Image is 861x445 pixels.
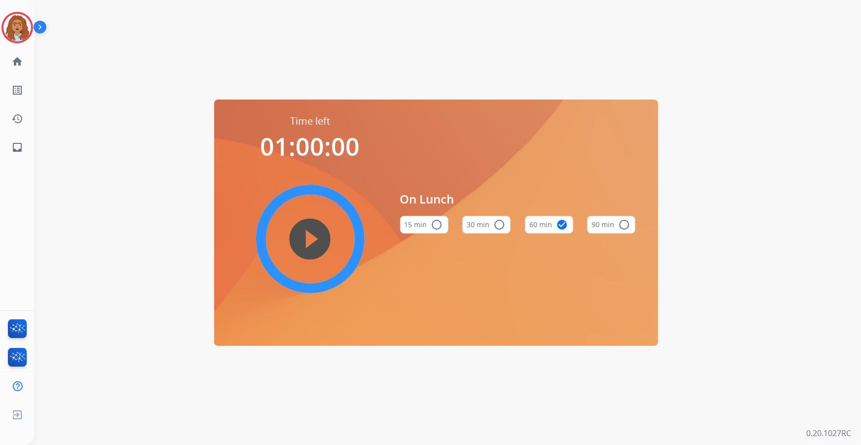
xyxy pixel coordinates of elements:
mat-icon: radio_button_unchecked [618,219,630,231]
img: avatar [3,14,31,41]
button: 60 min [525,216,573,234]
button: 90 min [587,216,636,234]
mat-icon: list_alt [11,84,23,96]
mat-icon: radio_button_unchecked [431,219,443,231]
span: On Lunch [400,190,636,208]
span: Time left [290,114,330,128]
mat-icon: inbox [11,141,23,153]
button: 30 min [462,216,511,234]
mat-icon: play_circle_filled [304,233,316,245]
mat-icon: check_circle [556,219,568,231]
mat-icon: history [11,113,23,125]
p: 0.20.1027RC [806,427,851,439]
button: 15 min [400,216,449,234]
span: 01:00:00 [261,130,360,163]
mat-icon: home [11,56,23,68]
mat-icon: radio_button_unchecked [493,219,505,231]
